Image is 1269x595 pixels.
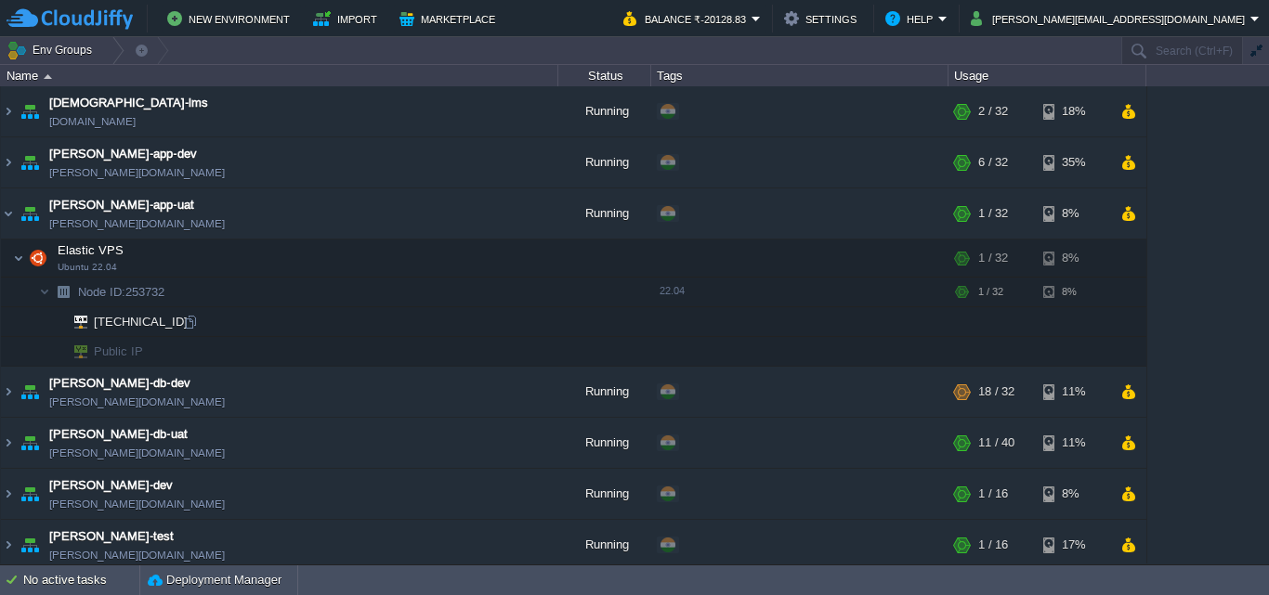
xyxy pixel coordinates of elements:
button: New Environment [167,7,295,30]
span: Ubuntu 22.04 [58,262,117,273]
img: AMDAwAAAACH5BAEAAAAALAAAAAABAAEAAAICRAEAOw== [39,278,50,306]
a: [PERSON_NAME][DOMAIN_NAME] [49,163,225,182]
div: 1 / 32 [978,278,1003,306]
a: Node ID:253732 [76,284,167,300]
button: Import [313,7,383,30]
img: AMDAwAAAACH5BAEAAAAALAAAAAABAAEAAAICRAEAOw== [13,239,24,277]
img: AMDAwAAAACH5BAEAAAAALAAAAAABAAEAAAICRAEAOw== [50,307,61,336]
iframe: chat widget [1191,521,1250,576]
div: Running [558,520,651,570]
a: [PERSON_NAME]-db-uat [49,425,188,444]
a: [PERSON_NAME]-app-dev [49,145,197,163]
div: 1 / 16 [978,469,1008,519]
button: [PERSON_NAME][EMAIL_ADDRESS][DOMAIN_NAME] [971,7,1250,30]
div: 8% [1043,239,1104,277]
span: [PERSON_NAME][DOMAIN_NAME] [49,393,225,411]
div: 1 / 32 [978,188,1008,239]
div: 2 / 32 [978,86,1008,136]
div: 8% [1043,469,1104,519]
img: AMDAwAAAACH5BAEAAAAALAAAAAABAAEAAAICRAEAOw== [44,74,52,79]
button: Help [885,7,938,30]
a: Public IP [92,344,146,358]
div: Running [558,469,651,519]
a: [PERSON_NAME][DOMAIN_NAME] [49,546,225,564]
a: [PERSON_NAME]-app-uat [49,196,194,214]
div: Tags [652,65,948,86]
img: AMDAwAAAACH5BAEAAAAALAAAAAABAAEAAAICRAEAOw== [1,188,16,239]
div: Name [2,65,557,86]
div: Running [558,188,651,239]
a: [PERSON_NAME]-test [49,527,174,546]
div: Status [559,65,650,86]
a: [TECHNICAL_ID] [92,315,190,329]
div: 11% [1043,418,1104,468]
img: AMDAwAAAACH5BAEAAAAALAAAAAABAAEAAAICRAEAOw== [61,307,87,336]
img: AMDAwAAAACH5BAEAAAAALAAAAAABAAEAAAICRAEAOw== [1,520,16,570]
span: 22.04 [660,285,685,296]
a: [PERSON_NAME]-dev [49,476,173,495]
button: Marketplace [399,7,501,30]
a: [DEMOGRAPHIC_DATA]-lms [49,94,208,112]
img: AMDAwAAAACH5BAEAAAAALAAAAAABAAEAAAICRAEAOw== [17,469,43,519]
img: AMDAwAAAACH5BAEAAAAALAAAAAABAAEAAAICRAEAOw== [50,337,61,366]
img: AMDAwAAAACH5BAEAAAAALAAAAAABAAEAAAICRAEAOw== [17,188,43,239]
img: AMDAwAAAACH5BAEAAAAALAAAAAABAAEAAAICRAEAOw== [1,418,16,468]
div: Usage [949,65,1145,86]
a: Elastic VPSUbuntu 22.04 [56,243,126,257]
a: [PERSON_NAME][DOMAIN_NAME] [49,495,225,513]
button: Balance ₹-20128.83 [623,7,752,30]
div: 8% [1043,278,1104,306]
span: Elastic VPS [56,242,126,258]
img: AMDAwAAAACH5BAEAAAAALAAAAAABAAEAAAICRAEAOw== [1,86,16,136]
span: Public IP [92,337,146,366]
div: 6 / 32 [978,137,1008,188]
img: AMDAwAAAACH5BAEAAAAALAAAAAABAAEAAAICRAEAOw== [25,239,51,277]
button: Env Groups [7,37,98,63]
img: AMDAwAAAACH5BAEAAAAALAAAAAABAAEAAAICRAEAOw== [17,137,43,188]
img: AMDAwAAAACH5BAEAAAAALAAAAAABAAEAAAICRAEAOw== [61,337,87,366]
div: 1 / 16 [978,520,1008,570]
a: [PERSON_NAME]-db-dev [49,374,190,393]
div: Running [558,418,651,468]
div: 18% [1043,86,1104,136]
div: 18 / 32 [978,367,1014,417]
div: 17% [1043,520,1104,570]
div: 35% [1043,137,1104,188]
img: AMDAwAAAACH5BAEAAAAALAAAAAABAAEAAAICRAEAOw== [17,418,43,468]
img: AMDAwAAAACH5BAEAAAAALAAAAAABAAEAAAICRAEAOw== [1,137,16,188]
a: [PERSON_NAME][DOMAIN_NAME] [49,214,225,233]
div: Running [558,137,651,188]
div: 1 / 32 [978,239,1008,277]
div: 8% [1043,188,1104,239]
span: 253732 [76,284,167,300]
img: AMDAwAAAACH5BAEAAAAALAAAAAABAAEAAAICRAEAOw== [17,367,43,417]
img: AMDAwAAAACH5BAEAAAAALAAAAAABAAEAAAICRAEAOw== [50,278,76,306]
button: Settings [784,7,862,30]
img: AMDAwAAAACH5BAEAAAAALAAAAAABAAEAAAICRAEAOw== [1,367,16,417]
div: 11% [1043,367,1104,417]
div: 11 / 40 [978,418,1014,468]
div: Running [558,86,651,136]
span: Node ID: [78,285,125,299]
button: Deployment Manager [148,571,281,589]
div: No active tasks [23,565,139,595]
img: AMDAwAAAACH5BAEAAAAALAAAAAABAAEAAAICRAEAOw== [17,86,43,136]
img: AMDAwAAAACH5BAEAAAAALAAAAAABAAEAAAICRAEAOw== [1,469,16,519]
img: CloudJiffy [7,7,133,31]
span: [TECHNICAL_ID] [92,307,190,336]
div: Running [558,367,651,417]
a: [DOMAIN_NAME] [49,112,136,131]
img: AMDAwAAAACH5BAEAAAAALAAAAAABAAEAAAICRAEAOw== [17,520,43,570]
span: [PERSON_NAME][DOMAIN_NAME] [49,444,225,462]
